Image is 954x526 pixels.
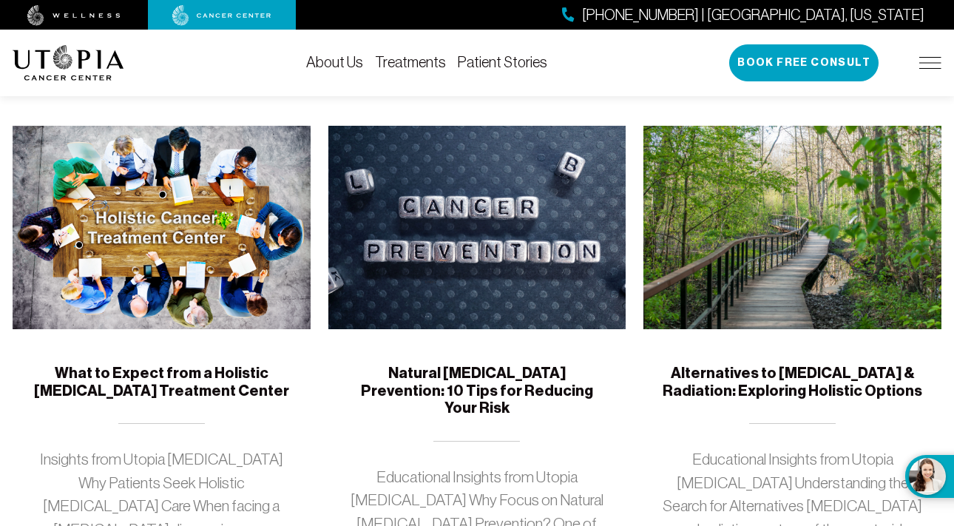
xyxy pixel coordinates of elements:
[346,365,609,417] h5: Natural [MEDICAL_DATA] Prevention: 10 Tips for Reducing Your Risk
[643,126,941,329] img: Alternatives to Chemo & Radiation: Exploring Holistic Options
[27,5,121,26] img: wellness
[375,54,446,70] a: Treatments
[306,54,363,70] a: About Us
[172,5,271,26] img: cancer center
[13,126,311,329] img: What to Expect from a Holistic Cancer Treatment Center
[582,4,924,26] span: [PHONE_NUMBER] | [GEOGRAPHIC_DATA], [US_STATE]
[562,4,924,26] a: [PHONE_NUMBER] | [GEOGRAPHIC_DATA], [US_STATE]
[328,126,626,329] img: Natural Cancer Prevention: 10 Tips for Reducing Your Risk
[30,365,293,399] h5: What to Expect from a Holistic [MEDICAL_DATA] Treatment Center
[661,365,924,399] h5: Alternatives to [MEDICAL_DATA] & Radiation: Exploring Holistic Options
[458,54,547,70] a: Patient Stories
[13,45,124,81] img: logo
[919,57,941,69] img: icon-hamburger
[729,44,879,81] button: Book Free Consult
